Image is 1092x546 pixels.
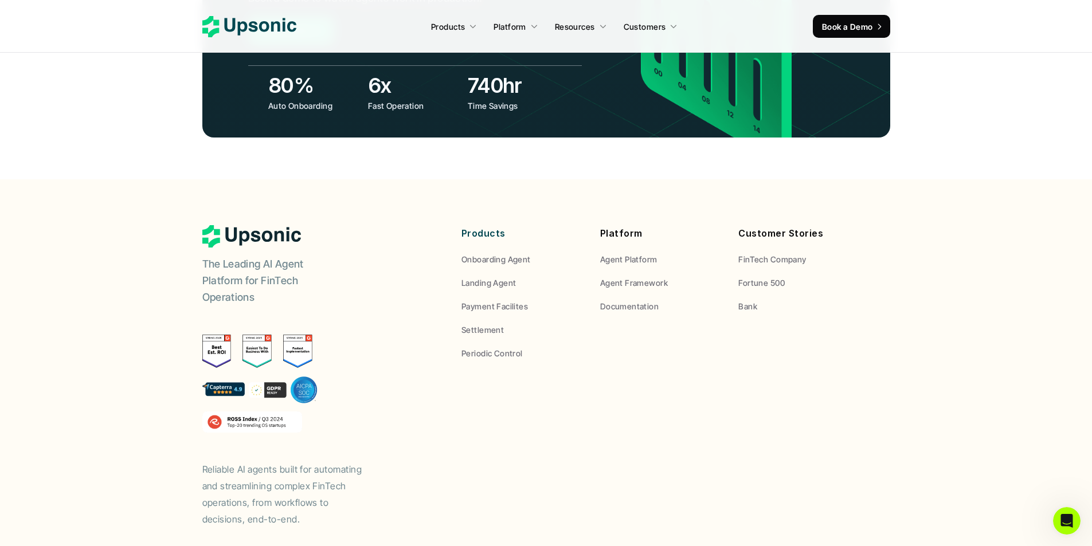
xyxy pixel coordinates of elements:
p: Onboarding Agent [461,253,531,265]
p: Book a Demo [822,21,873,33]
p: Auto Onboarding [268,100,359,112]
p: Products [461,225,583,242]
p: Customers [624,21,666,33]
p: Customer Stories [738,225,860,242]
p: Landing Agent [461,277,516,289]
p: Fortune 500 [738,277,785,289]
p: Products [431,21,465,33]
a: Landing Agent [461,277,583,289]
a: Onboarding Agent [461,253,583,265]
p: Periodic Control [461,347,523,359]
p: Bank [738,300,757,312]
a: Periodic Control [461,347,583,359]
p: Payment Facilites [461,300,528,312]
p: Platform [494,21,526,33]
p: Settlement [461,324,504,336]
a: Products [424,16,484,37]
p: Documentation [600,300,659,312]
p: Platform [600,225,722,242]
p: Agent Framework [600,277,668,289]
p: Agent Platform [600,253,657,265]
p: FinTech Company [738,253,806,265]
a: Settlement [461,324,583,336]
p: Reliable AI agents built for automating and streamlining complex FinTech operations, from workflo... [202,461,374,527]
a: Payment Facilites [461,300,583,312]
p: The Leading AI Agent Platform for FinTech Operations [202,256,346,305]
p: Resources [555,21,595,33]
h3: 80% [268,71,362,100]
iframe: Intercom live chat [1053,507,1081,535]
a: Documentation [600,300,722,312]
